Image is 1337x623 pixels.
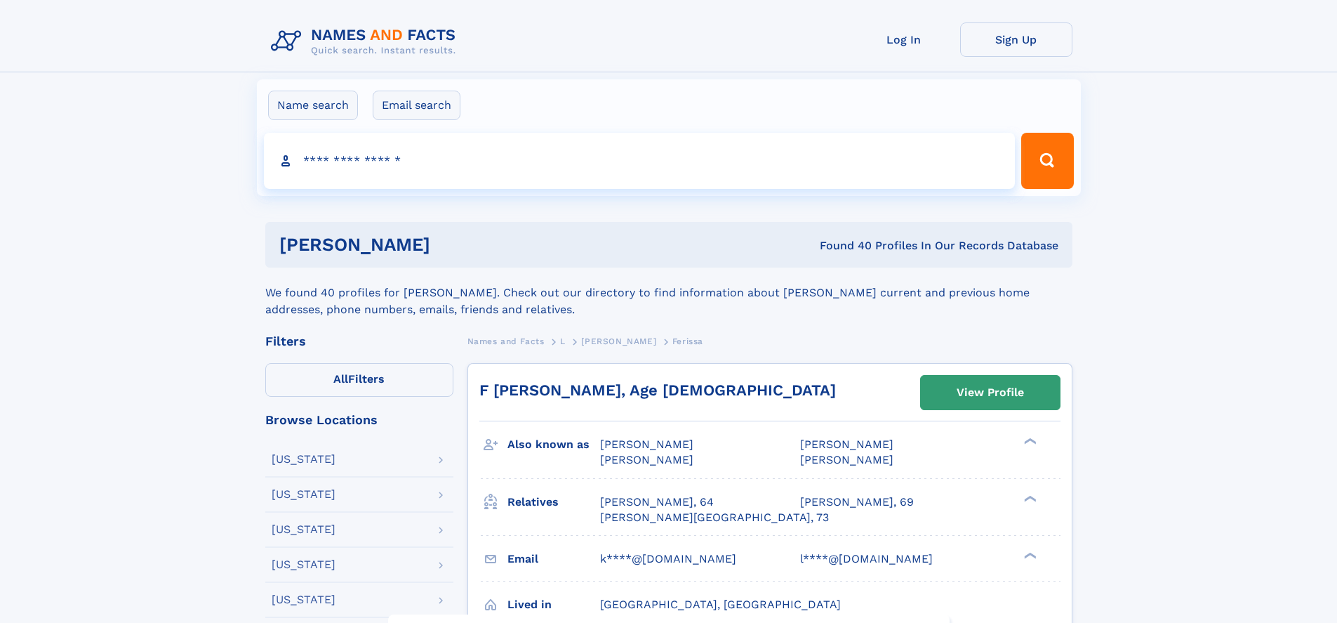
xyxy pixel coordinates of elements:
[600,453,693,466] span: [PERSON_NAME]
[265,363,453,397] label: Filters
[279,236,625,254] h1: [PERSON_NAME]
[581,332,656,350] a: [PERSON_NAME]
[272,559,335,570] div: [US_STATE]
[479,381,836,399] a: F [PERSON_NAME], Age [DEMOGRAPHIC_DATA]
[272,594,335,605] div: [US_STATE]
[957,376,1024,409] div: View Profile
[272,524,335,535] div: [US_STATE]
[268,91,358,120] label: Name search
[1020,494,1037,503] div: ❯
[265,335,453,348] div: Filters
[333,372,348,386] span: All
[272,489,335,500] div: [US_STATE]
[848,22,960,57] a: Log In
[1020,551,1037,560] div: ❯
[265,414,453,426] div: Browse Locations
[600,510,829,525] a: [PERSON_NAME][GEOGRAPHIC_DATA], 73
[507,547,600,571] h3: Email
[672,336,703,346] span: Ferissa
[272,454,335,465] div: [US_STATE]
[625,238,1058,254] div: Found 40 Profiles In Our Records Database
[507,433,600,457] h3: Also known as
[560,332,566,350] a: L
[800,453,893,466] span: [PERSON_NAME]
[507,593,600,617] h3: Lived in
[1020,437,1037,446] div: ❯
[600,438,693,451] span: [PERSON_NAME]
[800,438,893,451] span: [PERSON_NAME]
[581,336,656,346] span: [PERSON_NAME]
[265,268,1072,318] div: We found 40 profiles for [PERSON_NAME]. Check out our directory to find information about [PERSON...
[467,332,545,350] a: Names and Facts
[960,22,1072,57] a: Sign Up
[507,490,600,514] h3: Relatives
[600,494,714,510] a: [PERSON_NAME], 64
[600,598,841,611] span: [GEOGRAPHIC_DATA], [GEOGRAPHIC_DATA]
[265,22,467,60] img: Logo Names and Facts
[1021,133,1073,189] button: Search Button
[921,376,1060,409] a: View Profile
[264,133,1016,189] input: search input
[560,336,566,346] span: L
[373,91,460,120] label: Email search
[800,494,914,510] a: [PERSON_NAME], 69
